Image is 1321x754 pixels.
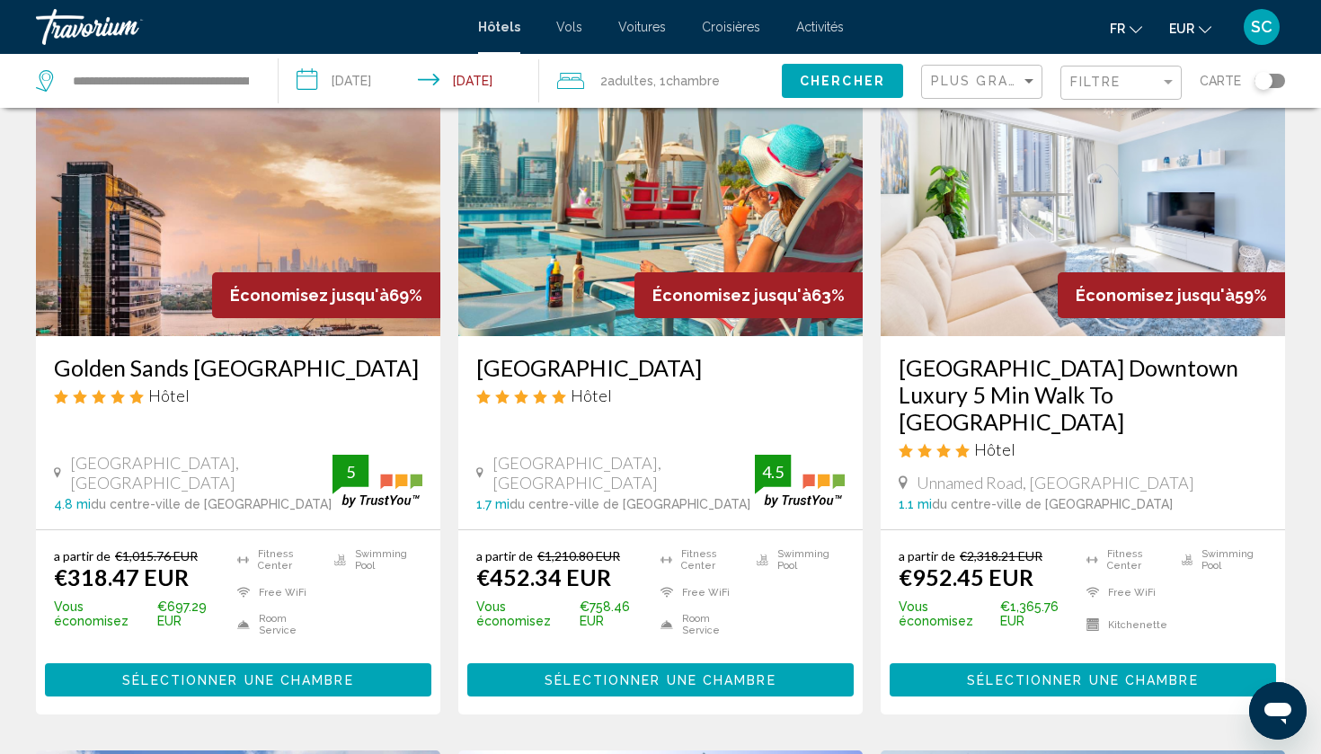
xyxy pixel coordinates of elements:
[1058,272,1285,318] div: 59%
[899,497,932,511] span: 1.1 mi
[917,473,1194,492] span: Unnamed Road, [GEOGRAPHIC_DATA]
[537,548,620,563] del: €1,210.80 EUR
[539,54,782,108] button: Travelers: 2 adults, 0 children
[228,613,325,636] li: Room Service
[54,599,153,628] span: Vous économisez
[325,548,422,572] li: Swimming Pool
[666,74,720,88] span: Chambre
[899,599,996,628] span: Vous économisez
[492,453,755,492] span: [GEOGRAPHIC_DATA], [GEOGRAPHIC_DATA]
[967,673,1198,687] span: Sélectionner une chambre
[54,599,228,628] p: €697.29 EUR
[1249,682,1307,740] iframe: Bouton de lancement de la fenêtre de messagerie
[890,663,1276,696] button: Sélectionner une chambre
[1077,581,1172,604] li: Free WiFi
[618,20,666,34] a: Voitures
[545,673,776,687] span: Sélectionner une chambre
[476,599,652,628] p: €758.46 EUR
[748,548,845,572] li: Swimming Pool
[899,354,1267,435] a: [GEOGRAPHIC_DATA] Downtown Luxury 5 Min Walk To [GEOGRAPHIC_DATA]
[652,548,749,572] li: Fitness Center
[960,548,1042,563] del: €2,318.21 EUR
[332,455,422,508] img: trustyou-badge.svg
[1110,15,1142,41] button: Change language
[899,563,1033,590] ins: €952.45 EUR
[556,20,582,34] a: Vols
[476,548,533,563] span: a partir de
[122,673,353,687] span: Sélectionner une chambre
[36,49,440,336] img: Hotel image
[148,386,190,405] span: Hôtel
[45,663,431,696] button: Sélectionner une chambre
[1173,548,1267,572] li: Swimming Pool
[54,563,189,590] ins: €318.47 EUR
[931,75,1037,90] mat-select: Sort by
[652,581,749,604] li: Free WiFi
[228,581,325,604] li: Free WiFi
[796,20,844,34] a: Activités
[800,75,885,89] span: Chercher
[881,49,1285,336] a: Hotel image
[634,272,863,318] div: 63%
[476,497,510,511] span: 1.7 mi
[600,68,653,93] span: 2
[476,386,845,405] div: 5 star Hotel
[702,20,760,34] a: Croisières
[230,286,389,305] span: Économisez jusqu'à
[1076,286,1235,305] span: Économisez jusqu'à
[1241,73,1285,89] button: Toggle map
[1169,15,1211,41] button: Change currency
[54,354,422,381] a: Golden Sands [GEOGRAPHIC_DATA]
[458,49,863,336] img: Hotel image
[755,461,791,483] div: 4.5
[755,455,845,508] img: trustyou-badge.svg
[54,386,422,405] div: 5 star Hotel
[899,439,1267,459] div: 4 star Hotel
[652,286,811,305] span: Économisez jusqu'à
[899,599,1077,628] p: €1,365.76 EUR
[54,497,91,511] span: 4.8 mi
[279,54,539,108] button: Check-in date: Nov 26, 2025 Check-out date: Nov 29, 2025
[115,548,198,563] del: €1,015.76 EUR
[1251,18,1272,36] span: SC
[653,68,720,93] span: , 1
[890,668,1276,687] a: Sélectionner une chambre
[1169,22,1194,36] span: EUR
[45,668,431,687] a: Sélectionner une chambre
[332,461,368,483] div: 5
[228,548,325,572] li: Fitness Center
[1238,8,1285,46] button: User Menu
[1110,22,1125,36] span: fr
[476,563,611,590] ins: €452.34 EUR
[1070,75,1122,89] span: Filtre
[652,613,749,636] li: Room Service
[1200,68,1241,93] span: Carte
[467,668,854,687] a: Sélectionner une chambre
[212,272,440,318] div: 69%
[571,386,612,405] span: Hôtel
[931,74,1145,88] span: Plus grandes économies
[510,497,750,511] span: du centre-ville de [GEOGRAPHIC_DATA]
[70,453,332,492] span: [GEOGRAPHIC_DATA], [GEOGRAPHIC_DATA]
[476,599,575,628] span: Vous économisez
[91,497,332,511] span: du centre-ville de [GEOGRAPHIC_DATA]
[36,9,460,45] a: Travorium
[607,74,653,88] span: Adultes
[782,64,903,97] button: Chercher
[467,663,854,696] button: Sélectionner une chambre
[1077,548,1172,572] li: Fitness Center
[478,20,520,34] a: Hôtels
[476,354,845,381] a: [GEOGRAPHIC_DATA]
[899,548,955,563] span: a partir de
[1060,65,1182,102] button: Filter
[974,439,1015,459] span: Hôtel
